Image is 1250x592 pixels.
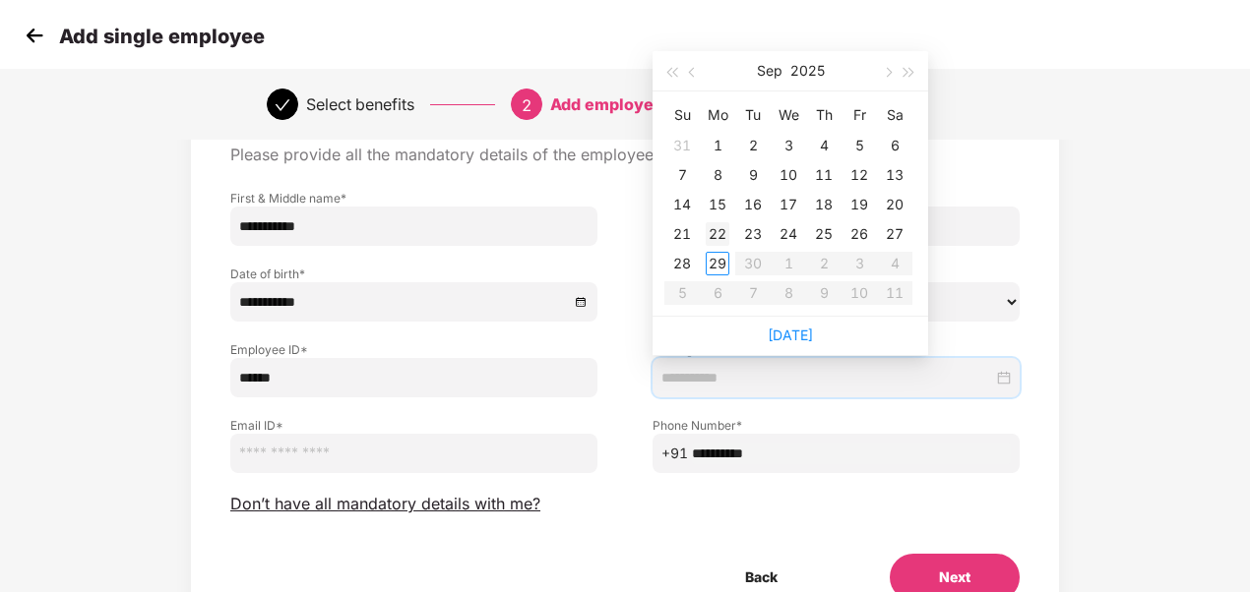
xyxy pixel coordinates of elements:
[812,193,836,216] div: 18
[700,131,735,160] td: 2025-09-01
[670,193,694,216] div: 14
[735,190,771,219] td: 2025-09-16
[741,222,765,246] div: 23
[741,134,765,157] div: 2
[664,99,700,131] th: Su
[230,190,597,207] label: First & Middle name
[664,190,700,219] td: 2025-09-14
[735,131,771,160] td: 2025-09-02
[877,190,912,219] td: 2025-09-20
[877,160,912,190] td: 2025-09-13
[653,417,1020,434] label: Phone Number
[883,193,906,216] div: 20
[877,219,912,249] td: 2025-09-27
[230,494,540,514] span: Don’t have all mandatory details with me?
[842,99,877,131] th: Fr
[735,160,771,190] td: 2025-09-09
[735,99,771,131] th: Tu
[550,89,720,120] div: Add employee details
[877,99,912,131] th: Sa
[847,222,871,246] div: 26
[664,160,700,190] td: 2025-09-07
[812,163,836,187] div: 11
[847,193,871,216] div: 19
[230,341,597,358] label: Employee ID
[883,222,906,246] div: 27
[664,219,700,249] td: 2025-09-21
[59,25,265,48] p: Add single employee
[771,99,806,131] th: We
[777,134,800,157] div: 3
[700,249,735,278] td: 2025-09-29
[806,160,842,190] td: 2025-09-11
[230,266,597,282] label: Date of birth
[768,326,813,343] a: [DATE]
[670,252,694,275] div: 28
[877,131,912,160] td: 2025-09-06
[706,222,729,246] div: 22
[706,163,729,187] div: 8
[706,193,729,216] div: 15
[771,190,806,219] td: 2025-09-17
[670,163,694,187] div: 7
[670,222,694,246] div: 21
[883,163,906,187] div: 13
[706,134,729,157] div: 1
[842,131,877,160] td: 2025-09-05
[757,51,782,90] button: Sep
[230,417,597,434] label: Email ID
[812,222,836,246] div: 25
[664,131,700,160] td: 2025-08-31
[806,131,842,160] td: 2025-09-04
[777,163,800,187] div: 10
[771,160,806,190] td: 2025-09-10
[700,99,735,131] th: Mo
[661,443,688,464] span: +91
[842,160,877,190] td: 2025-09-12
[771,131,806,160] td: 2025-09-03
[20,21,49,50] img: svg+xml;base64,PHN2ZyB4bWxucz0iaHR0cDovL3d3dy53My5vcmcvMjAwMC9zdmciIHdpZHRoPSIzMCIgaGVpZ2h0PSIzMC...
[847,163,871,187] div: 12
[306,89,414,120] div: Select benefits
[842,190,877,219] td: 2025-09-19
[700,190,735,219] td: 2025-09-15
[664,249,700,278] td: 2025-09-28
[522,95,531,115] span: 2
[741,163,765,187] div: 9
[741,193,765,216] div: 16
[706,252,729,275] div: 29
[735,219,771,249] td: 2025-09-23
[777,193,800,216] div: 17
[700,219,735,249] td: 2025-09-22
[806,190,842,219] td: 2025-09-18
[230,145,1020,165] p: Please provide all the mandatory details of the employee
[806,219,842,249] td: 2025-09-25
[771,219,806,249] td: 2025-09-24
[790,51,825,90] button: 2025
[842,219,877,249] td: 2025-09-26
[806,99,842,131] th: Th
[847,134,871,157] div: 5
[883,134,906,157] div: 6
[275,97,290,113] span: check
[700,160,735,190] td: 2025-09-08
[670,134,694,157] div: 31
[812,134,836,157] div: 4
[777,222,800,246] div: 24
